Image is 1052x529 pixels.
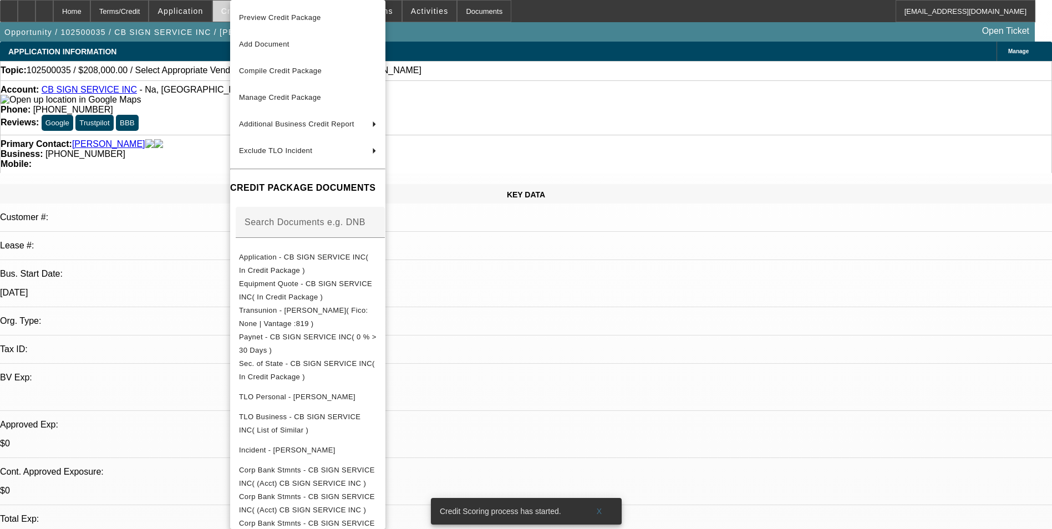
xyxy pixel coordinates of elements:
[230,464,385,490] button: Corp Bank Stmnts - CB SIGN SERVICE INC( (Acct) CB SIGN SERVICE INC )
[239,146,312,155] span: Exclude TLO Incident
[431,498,582,525] div: Credit Scoring process has started.
[239,13,321,22] span: Preview Credit Package
[239,333,377,354] span: Paynet - CB SIGN SERVICE INC( 0 % > 30 Days )
[239,446,336,454] span: Incident - [PERSON_NAME]
[230,330,385,357] button: Paynet - CB SIGN SERVICE INC( 0 % > 30 Days )
[239,279,372,301] span: Equipment Quote - CB SIGN SERVICE INC( In Credit Package )
[230,304,385,330] button: Transunion - French, Tom( Fico: None | Vantage :819 )
[230,490,385,517] button: Corp Bank Stmnts - CB SIGN SERVICE INC( (Acct) CB SIGN SERVICE INC )
[239,67,322,75] span: Compile Credit Package
[239,40,289,48] span: Add Document
[239,93,321,101] span: Manage Credit Package
[230,437,385,464] button: Incident - French, Tom
[230,357,385,384] button: Sec. of State - CB SIGN SERVICE INC( In Credit Package )
[230,384,385,410] button: TLO Personal - French, Tom
[239,393,355,401] span: TLO Personal - [PERSON_NAME]
[596,507,602,516] span: X
[239,466,375,487] span: Corp Bank Stmnts - CB SIGN SERVICE INC( (Acct) CB SIGN SERVICE INC )
[239,413,360,434] span: TLO Business - CB SIGN SERVICE INC( List of Similar )
[239,359,375,381] span: Sec. of State - CB SIGN SERVICE INC( In Credit Package )
[230,277,385,304] button: Equipment Quote - CB SIGN SERVICE INC( In Credit Package )
[239,492,375,514] span: Corp Bank Stmnts - CB SIGN SERVICE INC( (Acct) CB SIGN SERVICE INC )
[239,306,368,328] span: Transunion - [PERSON_NAME]( Fico: None | Vantage :819 )
[245,217,365,227] mat-label: Search Documents e.g. DNB
[239,120,354,128] span: Additional Business Credit Report
[239,253,368,274] span: Application - CB SIGN SERVICE INC( In Credit Package )
[582,501,617,521] button: X
[230,410,385,437] button: TLO Business - CB SIGN SERVICE INC( List of Similar )
[230,181,385,195] h4: CREDIT PACKAGE DOCUMENTS
[230,251,385,277] button: Application - CB SIGN SERVICE INC( In Credit Package )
